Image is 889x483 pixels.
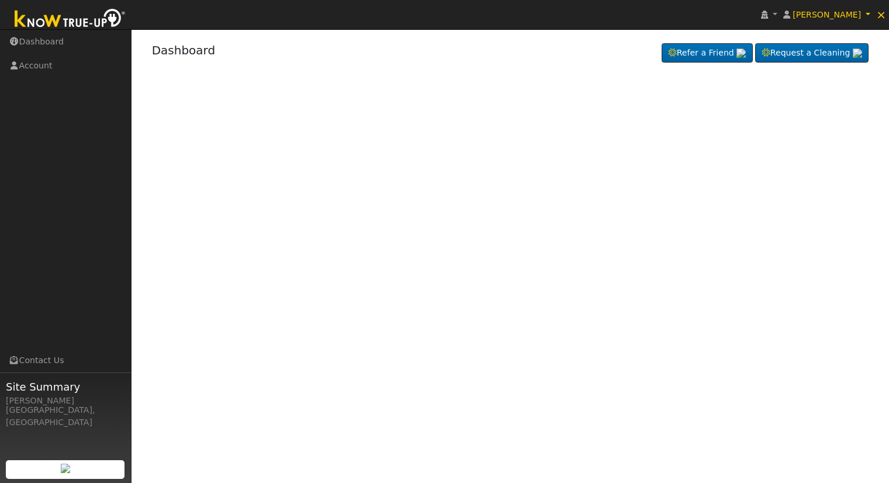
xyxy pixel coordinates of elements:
a: Refer a Friend [662,43,753,63]
span: × [876,8,886,22]
span: [PERSON_NAME] [793,10,861,19]
img: retrieve [61,464,70,473]
div: [PERSON_NAME] [6,395,125,407]
div: [GEOGRAPHIC_DATA], [GEOGRAPHIC_DATA] [6,404,125,429]
span: Site Summary [6,379,125,395]
a: Request a Cleaning [755,43,869,63]
img: retrieve [736,49,746,58]
img: retrieve [853,49,862,58]
a: Dashboard [152,43,216,57]
img: Know True-Up [9,6,132,33]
